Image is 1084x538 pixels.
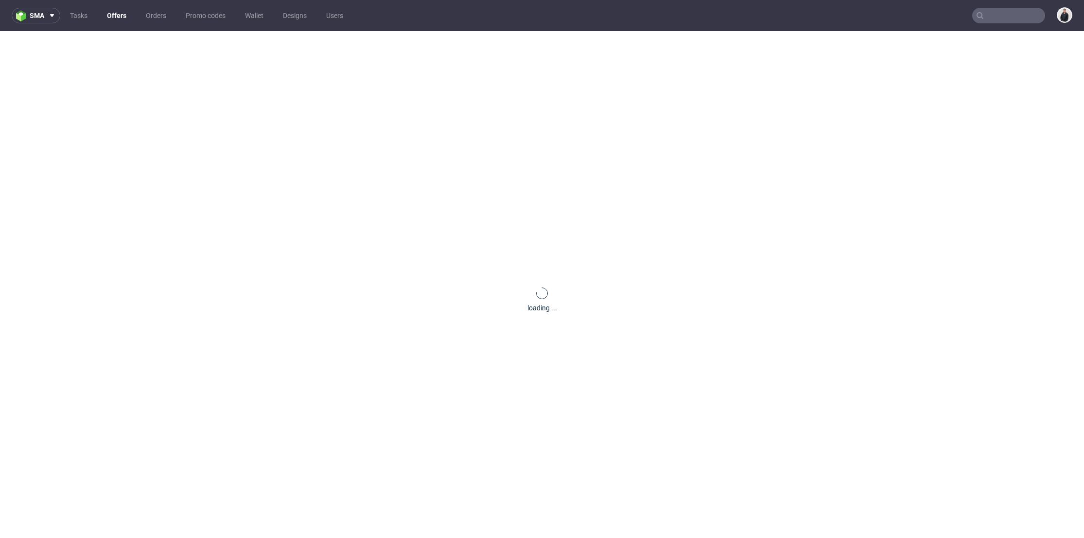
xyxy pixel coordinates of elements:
a: Tasks [64,8,93,23]
span: sma [30,12,44,19]
a: Promo codes [180,8,231,23]
button: sma [12,8,60,23]
a: Users [320,8,349,23]
img: Adrian Margula [1058,8,1071,22]
a: Designs [277,8,313,23]
img: logo [16,10,30,21]
a: Offers [101,8,132,23]
a: Wallet [239,8,269,23]
a: Orders [140,8,172,23]
div: loading ... [527,303,557,313]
